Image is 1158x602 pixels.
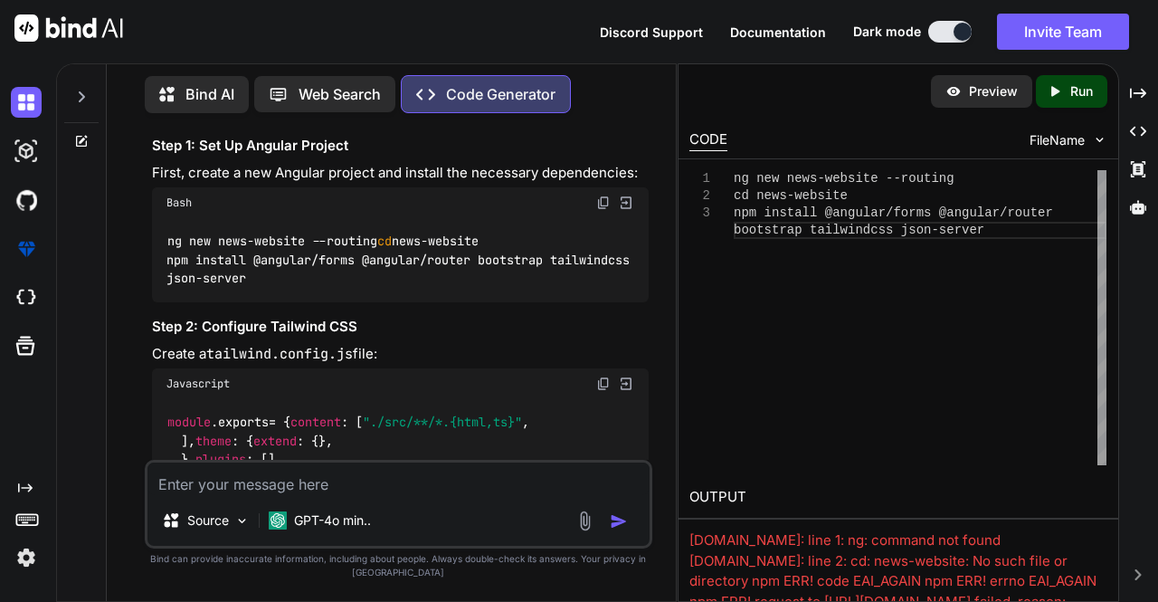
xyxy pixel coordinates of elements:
img: copy [596,196,611,210]
button: Discord Support [600,23,703,42]
span: theme [195,433,232,449]
p: Bind AI [185,83,234,105]
code: ng new news-website --routing news-website npm install @angular/forms @angular/router bootstrap t... [166,232,637,288]
img: icon [610,512,628,530]
p: Create a file: [152,344,650,365]
h2: OUTPUT [679,476,1117,519]
img: darkAi-studio [11,136,42,167]
div: 1 [689,170,710,187]
h3: Step 2: Configure Tailwind CSS [152,317,650,338]
img: settings [11,542,42,573]
img: copy [596,377,611,391]
img: darkChat [11,87,42,118]
p: Bind can provide inaccurate information, including about people. Always double-check its answers.... [145,552,653,579]
span: Bash [166,196,192,210]
img: cloudideIcon [11,282,42,313]
span: Dark mode [853,23,921,41]
span: Discord Support [600,24,703,40]
h3: Step 1: Set Up Angular Project [152,136,650,157]
div: 3 [689,205,710,222]
img: GPT-4o mini [269,511,287,530]
span: "./src/**/*.{html,ts}" [363,415,522,431]
code: tailwind.config.js [206,345,353,363]
button: Invite Team [997,14,1129,50]
span: ng new news-website --routing [734,171,954,186]
span: plugins [195,451,246,467]
img: githubDark [11,185,42,215]
span: content [290,415,341,431]
img: premium [11,234,42,264]
span: cd [377,234,392,250]
span: module [167,415,211,431]
p: Code Generator [446,83,555,105]
span: Javascript [166,377,230,391]
div: CODE [689,129,727,151]
span: cd news-website [734,188,848,203]
p: Source [187,511,229,530]
span: FileName [1030,131,1085,149]
span: Documentation [730,24,826,40]
button: Documentation [730,23,826,42]
span: npm install @angular/forms @angular/router [734,205,1053,220]
p: GPT-4o min.. [294,511,371,530]
p: Run [1070,82,1093,100]
span: bootstrap tailwindcss json-server [734,223,984,237]
img: Open in Browser [618,195,634,211]
img: Pick Models [234,513,250,529]
p: Web Search [299,83,381,105]
p: Preview [969,82,1018,100]
img: chevron down [1092,132,1107,148]
img: Open in Browser [618,376,634,392]
span: exports [218,415,269,431]
span: extend [253,433,297,449]
div: 2 [689,187,710,205]
img: attachment [574,511,595,531]
img: Bind AI [14,14,123,42]
code: . = { : [ , ], : { : {}, }, : [], } [166,413,529,487]
img: preview [945,83,962,100]
p: First, create a new Angular project and install the necessary dependencies: [152,163,650,184]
